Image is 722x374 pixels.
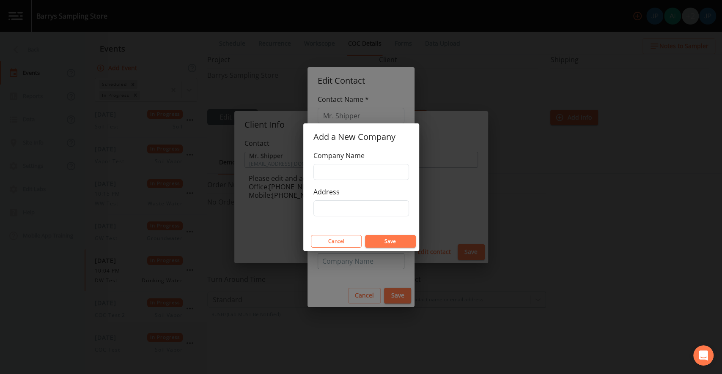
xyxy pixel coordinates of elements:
h2: Add a New Company [303,123,419,150]
label: Company Name [313,150,365,161]
button: Save [365,235,416,248]
button: Cancel [311,235,362,248]
label: Address [313,187,340,197]
div: Open Intercom Messenger [693,345,714,366]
